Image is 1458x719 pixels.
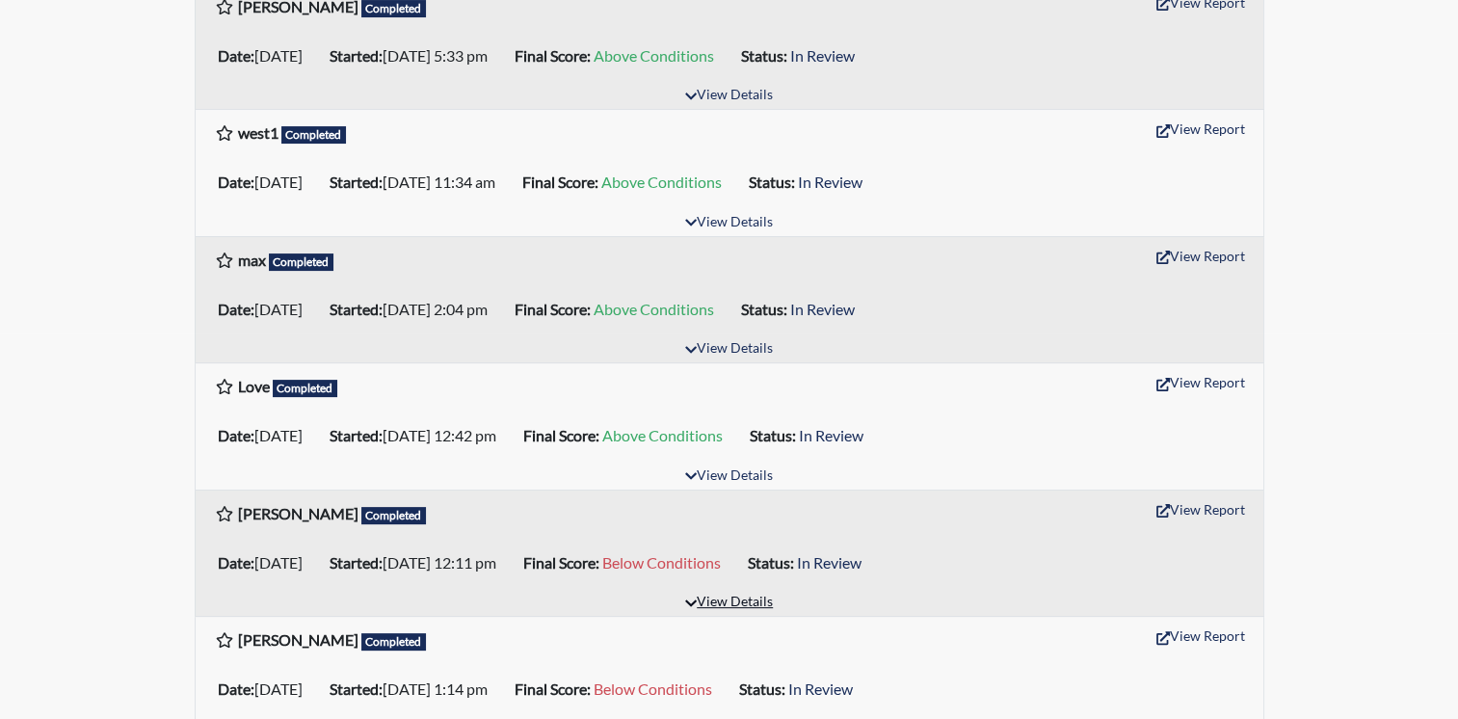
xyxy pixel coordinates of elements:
li: [DATE] [210,167,322,198]
b: [PERSON_NAME] [238,630,358,649]
button: View Report [1148,367,1254,397]
b: Date: [218,173,254,191]
b: Started: [330,426,383,444]
b: Started: [330,46,383,65]
li: [DATE] 2:04 pm [322,294,507,325]
span: In Review [797,553,862,572]
b: Date: [218,553,254,572]
b: Final Score: [515,679,591,698]
li: [DATE] 12:42 pm [322,420,516,451]
b: Date: [218,300,254,318]
b: Date: [218,679,254,698]
span: Completed [361,633,427,651]
b: Status: [741,46,787,65]
li: [DATE] 1:14 pm [322,674,507,705]
button: View Details [676,210,782,236]
span: Above Conditions [594,46,714,65]
b: Started: [330,173,383,191]
span: In Review [788,679,853,698]
button: View Details [676,464,782,490]
b: Love [238,377,270,395]
span: Above Conditions [601,173,722,191]
li: [DATE] [210,294,322,325]
b: west1 [238,123,278,142]
li: [DATE] [210,420,322,451]
button: View Report [1148,114,1254,144]
b: Date: [218,46,254,65]
li: [DATE] 12:11 pm [322,547,516,578]
b: Status: [750,426,796,444]
li: [DATE] 11:34 am [322,167,515,198]
span: Completed [273,380,338,397]
span: Above Conditions [594,300,714,318]
b: Started: [330,300,383,318]
span: Completed [361,507,427,524]
b: Status: [748,553,794,572]
span: Below Conditions [594,679,712,698]
b: Final Score: [515,46,591,65]
li: [DATE] [210,674,322,705]
li: [DATE] 5:33 pm [322,40,507,71]
span: Above Conditions [602,426,723,444]
b: Status: [749,173,795,191]
button: View Report [1148,621,1254,651]
span: In Review [790,300,855,318]
b: Started: [330,553,383,572]
li: [DATE] [210,547,322,578]
li: [DATE] [210,40,322,71]
b: Final Score: [522,173,598,191]
span: Completed [281,126,347,144]
span: Completed [269,253,334,271]
b: max [238,251,266,269]
span: In Review [790,46,855,65]
b: Status: [739,679,785,698]
button: View Details [676,83,782,109]
b: Started: [330,679,383,698]
button: View Report [1148,494,1254,524]
button: View Details [676,590,782,616]
b: Status: [741,300,787,318]
button: View Report [1148,241,1254,271]
b: Date: [218,426,254,444]
b: Final Score: [523,426,599,444]
span: In Review [799,426,863,444]
span: Below Conditions [602,553,721,572]
b: Final Score: [515,300,591,318]
b: Final Score: [523,553,599,572]
b: [PERSON_NAME] [238,504,358,522]
button: View Details [676,336,782,362]
span: In Review [798,173,862,191]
